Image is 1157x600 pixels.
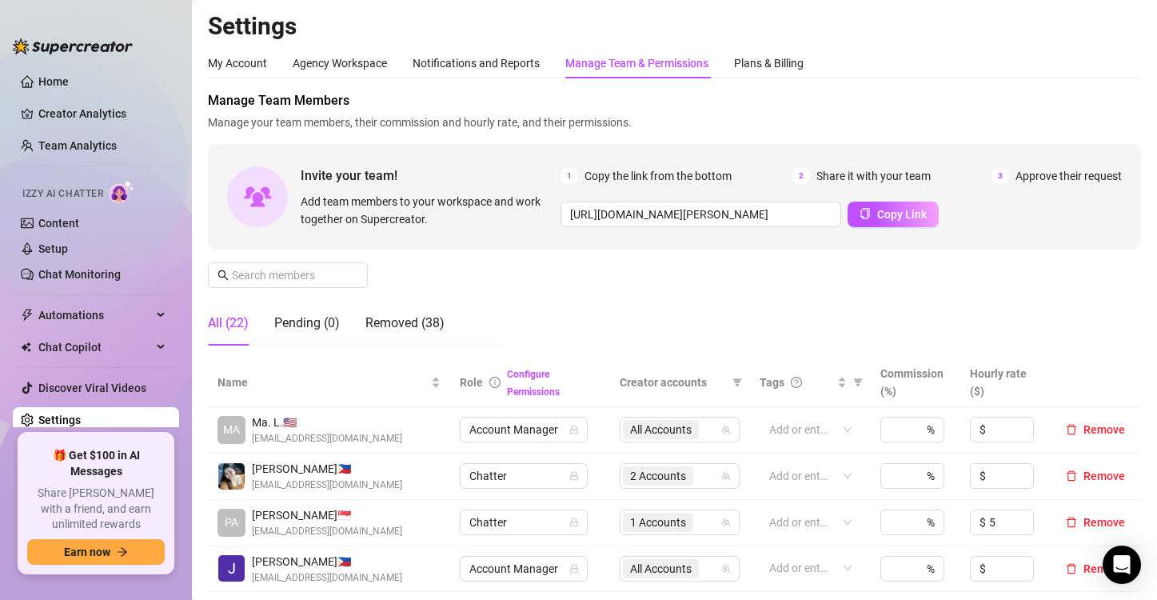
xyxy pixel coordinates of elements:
span: copy [860,208,871,219]
button: Copy Link [848,202,939,227]
span: All Accounts [623,420,699,439]
a: Settings [38,414,81,426]
span: [PERSON_NAME] 🇸🇬 [252,506,402,524]
span: 1 [561,167,578,185]
span: lock [569,425,579,434]
span: Automations [38,302,152,328]
span: filter [853,378,863,387]
a: Configure Permissions [507,369,560,398]
img: Chat Copilot [21,342,31,353]
span: delete [1066,517,1077,528]
span: 3 [991,167,1009,185]
span: Izzy AI Chatter [22,186,103,202]
a: Content [38,217,79,230]
div: Plans & Billing [734,54,804,72]
span: 2 Accounts [630,467,686,485]
span: Remove [1083,423,1125,436]
span: filter [732,378,742,387]
span: 2 Accounts [623,466,693,486]
div: Notifications and Reports [413,54,540,72]
span: All Accounts [630,421,692,438]
span: lock [569,564,579,574]
span: Remove [1083,470,1125,482]
div: Removed (38) [365,314,445,333]
input: Search members [232,266,345,284]
span: Invite your team! [301,166,561,186]
span: Manage your team members, their commission and hourly rate, and their permissions. [208,114,1141,131]
span: [EMAIL_ADDRESS][DOMAIN_NAME] [252,431,402,446]
button: Remove [1059,466,1131,486]
span: 1 Accounts [630,514,686,531]
th: Commission (%) [871,358,960,407]
div: All (22) [208,314,249,333]
span: Share [PERSON_NAME] with a friend, and earn unlimited rewards [27,486,165,533]
span: [EMAIL_ADDRESS][DOMAIN_NAME] [252,524,402,539]
span: 🎁 Get $100 in AI Messages [27,448,165,479]
span: lock [569,471,579,481]
span: Earn now [64,546,110,558]
span: search [217,270,229,281]
button: Remove [1059,420,1131,439]
span: All Accounts [630,560,692,578]
span: team [721,518,731,527]
span: [PERSON_NAME] 🇵🇭 [252,460,402,478]
span: 1 Accounts [623,513,693,532]
span: info-circle [489,377,501,388]
img: Sheina Gorriceta [218,463,245,490]
button: Remove [1059,513,1131,532]
span: Tags [760,374,784,391]
a: Setup [38,242,68,255]
a: Discover Viral Videos [38,382,146,394]
div: Agency Workspace [293,54,387,72]
span: thunderbolt [21,309,34,322]
span: filter [729,370,745,394]
span: Ma. L. 🇺🇸 [252,414,402,431]
span: Chatter [469,464,578,488]
span: Add team members to your workspace and work together on Supercreator. [301,193,554,228]
span: Account Manager [469,557,578,581]
span: All Accounts [623,559,699,578]
img: logo-BBDzfeDw.svg [13,38,133,54]
span: team [721,425,731,434]
div: Open Intercom Messenger [1103,546,1141,584]
th: Hourly rate ($) [960,358,1050,407]
span: Remove [1083,516,1125,529]
span: [EMAIL_ADDRESS][DOMAIN_NAME] [252,478,402,493]
button: Earn nowarrow-right [27,539,165,565]
th: Name [208,358,450,407]
div: My Account [208,54,267,72]
a: Home [38,75,69,88]
span: PA [225,514,238,531]
span: Share it with your team [816,167,931,185]
span: question-circle [791,377,802,388]
span: delete [1066,470,1077,482]
img: AI Chatter [110,180,134,203]
span: [PERSON_NAME] 🇵🇭 [252,553,402,570]
span: Chat Copilot [38,334,152,360]
span: filter [850,370,866,394]
span: team [721,564,731,574]
span: 2 [792,167,810,185]
span: arrow-right [117,546,128,558]
a: Creator Analytics [38,101,166,126]
img: John Lhester [218,555,245,582]
a: Team Analytics [38,139,117,152]
div: Pending (0) [274,314,340,333]
button: Remove [1059,559,1131,578]
span: Approve their request [1015,167,1122,185]
span: Role [460,376,483,389]
a: Chat Monitoring [38,268,121,281]
span: Remove [1083,562,1125,575]
span: [EMAIL_ADDRESS][DOMAIN_NAME] [252,570,402,586]
span: Copy Link [877,208,927,221]
span: lock [569,518,579,527]
span: Copy the link from the bottom [584,167,732,185]
span: team [721,471,731,481]
span: MA [223,421,240,438]
span: Name [217,374,428,391]
span: Account Manager [469,418,578,442]
span: delete [1066,424,1077,435]
div: Manage Team & Permissions [565,54,708,72]
span: Creator accounts [620,374,726,391]
span: delete [1066,563,1077,574]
